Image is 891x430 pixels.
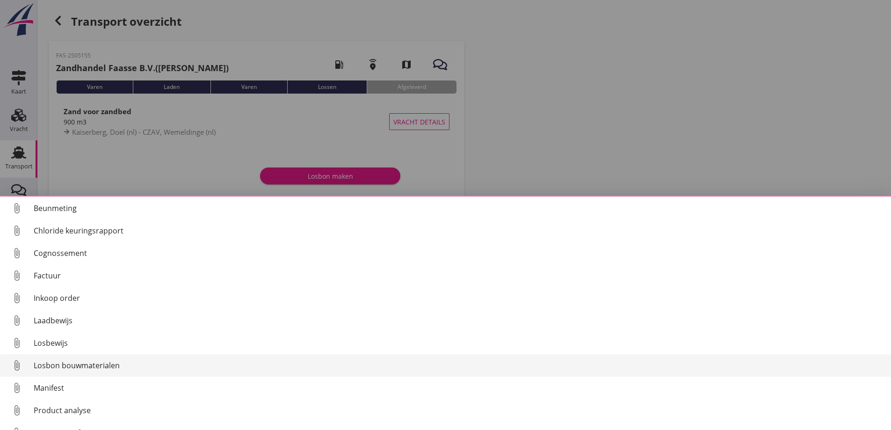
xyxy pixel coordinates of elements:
[9,335,24,350] i: attach_file
[9,201,24,216] i: attach_file
[34,248,884,259] div: Cognossement
[9,268,24,283] i: attach_file
[9,313,24,328] i: attach_file
[34,405,884,416] div: Product analyse
[9,246,24,261] i: attach_file
[34,203,884,214] div: Beunmeting
[34,292,884,304] div: Inkoop order
[9,291,24,306] i: attach_file
[34,315,884,326] div: Laadbewijs
[34,270,884,281] div: Factuur
[9,380,24,395] i: attach_file
[9,403,24,418] i: attach_file
[34,382,884,394] div: Manifest
[9,223,24,238] i: attach_file
[9,358,24,373] i: attach_file
[34,337,884,349] div: Losbewijs
[34,225,884,236] div: Chloride keuringsrapport
[34,360,884,371] div: Losbon bouwmaterialen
